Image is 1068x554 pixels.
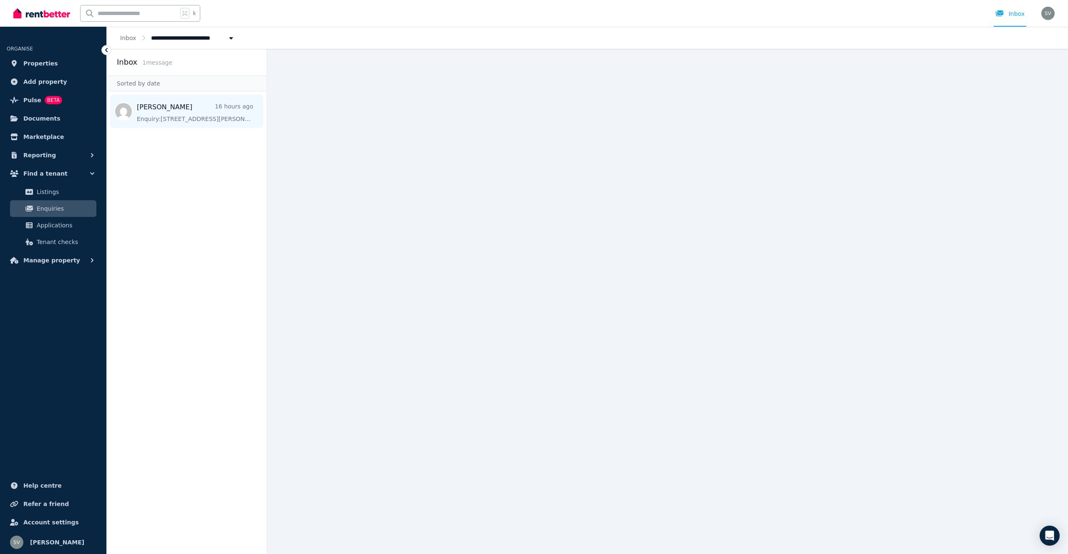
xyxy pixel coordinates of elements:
a: Enquiries [10,200,96,217]
span: 1 message [142,59,172,66]
button: Manage property [7,252,100,269]
span: Reporting [23,150,56,160]
a: Refer a friend [7,496,100,512]
a: [PERSON_NAME]16 hours agoEnquiry:[STREET_ADDRESS][PERSON_NAME][DATE]. [137,102,253,123]
nav: Breadcrumb [107,27,249,49]
span: Tenant checks [37,237,93,247]
span: Manage property [23,255,80,265]
div: Inbox [995,10,1025,18]
a: Properties [7,55,100,72]
span: Add property [23,77,67,87]
a: Account settings [7,514,100,531]
span: BETA [45,96,62,104]
span: Find a tenant [23,169,68,179]
span: ORGANISE [7,46,33,52]
span: Documents [23,113,60,123]
span: Applications [37,220,93,230]
img: Shayli Varasteh Moradi [1041,7,1055,20]
span: Pulse [23,95,41,105]
span: Properties [23,58,58,68]
a: Add property [7,73,100,90]
a: Documents [7,110,100,127]
a: Marketplace [7,128,100,145]
span: [PERSON_NAME] [30,537,84,547]
span: Refer a friend [23,499,69,509]
a: Inbox [120,35,136,41]
a: Help centre [7,477,100,494]
a: Listings [10,184,96,200]
span: k [193,10,196,17]
h2: Inbox [117,56,137,68]
span: Help centre [23,481,62,491]
span: Listings [37,187,93,197]
div: Open Intercom Messenger [1040,526,1060,546]
nav: Message list [107,91,267,554]
a: PulseBETA [7,92,100,108]
button: Find a tenant [7,165,100,182]
button: Reporting [7,147,100,164]
span: Marketplace [23,132,64,142]
img: Shayli Varasteh Moradi [10,536,23,549]
a: Applications [10,217,96,234]
span: Account settings [23,517,79,527]
span: Enquiries [37,204,93,214]
div: Sorted by date [107,76,267,91]
img: RentBetter [13,7,70,20]
a: Tenant checks [10,234,96,250]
